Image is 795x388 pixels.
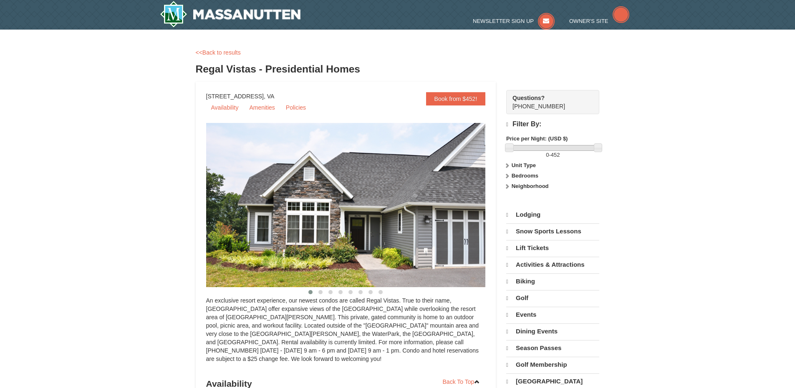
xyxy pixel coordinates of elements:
span: Newsletter Sign Up [473,18,534,24]
span: 0 [546,152,549,158]
a: Events [506,307,599,323]
strong: Neighborhood [512,183,549,189]
strong: Questions? [512,95,545,101]
span: 452 [551,152,560,158]
a: Book from $452! [426,92,486,105]
a: Back To Top [437,375,486,388]
h3: Regal Vistas - Presidential Homes [196,61,600,78]
a: Availability [206,101,244,114]
a: Snow Sports Lessons [506,223,599,239]
a: Biking [506,273,599,289]
a: Golf [506,290,599,306]
a: Policies [281,101,311,114]
a: Golf Membership [506,357,599,373]
a: Massanutten Resort [160,1,301,28]
a: Newsletter Sign Up [473,18,555,24]
a: Season Passes [506,340,599,356]
strong: Price per Night: (USD $) [506,135,568,142]
a: Activities & Attractions [506,257,599,273]
div: An exclusive resort experience, our newest condos are called Regal Vistas. True to their name, [G... [206,296,486,371]
h4: Filter By: [506,120,599,128]
a: Owner's Site [569,18,629,24]
a: <<Back to results [196,49,241,56]
img: Massanutten Resort Logo [160,1,301,28]
strong: Unit Type [512,162,536,168]
label: - [506,151,599,159]
span: [PHONE_NUMBER] [512,94,584,110]
strong: Bedrooms [512,173,538,179]
img: 19218991-1-902409a9.jpg [206,123,507,287]
span: Owner's Site [569,18,608,24]
a: Dining Events [506,323,599,339]
a: Lodging [506,207,599,223]
a: Lift Tickets [506,240,599,256]
a: Amenities [244,101,280,114]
